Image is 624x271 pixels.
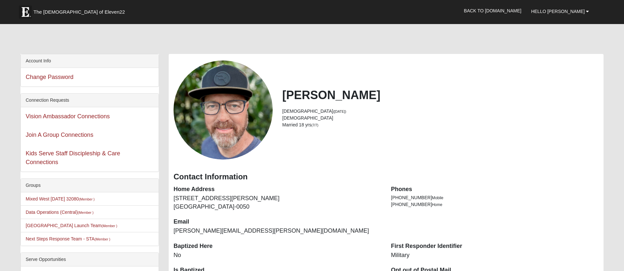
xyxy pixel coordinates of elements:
[174,194,381,211] dd: [STREET_ADDRESS][PERSON_NAME] [GEOGRAPHIC_DATA]-0050
[26,196,95,201] a: Mixed West [DATE] 32080(Member )
[333,110,346,113] small: ([DATE])
[26,223,117,228] a: [GEOGRAPHIC_DATA] Launch Team(Member )
[432,202,442,207] span: Home
[311,123,318,127] small: (7/7)
[101,224,117,228] small: (Member )
[95,237,110,241] small: (Member )
[26,236,110,241] a: Next Steps Response Team - STA(Member )
[174,227,381,235] dd: [PERSON_NAME][EMAIL_ADDRESS][PERSON_NAME][DOMAIN_NAME]
[391,185,599,194] dt: Phones
[26,150,120,165] a: Kids Serve Staff Discipleship & Care Connections
[531,9,585,14] span: Hello [PERSON_NAME]
[282,115,599,122] li: [DEMOGRAPHIC_DATA]
[174,218,381,226] dt: Email
[174,251,381,260] dd: No
[391,194,599,201] li: [PHONE_NUMBER]
[19,6,32,19] img: Eleven22 logo
[26,113,110,120] a: Vision Ambassador Connections
[26,132,93,138] a: Join A Group Connections
[174,185,381,194] dt: Home Address
[26,74,73,80] a: Change Password
[282,122,599,128] li: Married 18 yrs
[21,94,159,107] div: Connection Requests
[391,242,599,251] dt: First Responder Identifier
[174,242,381,251] dt: Baptized Here
[174,60,273,160] a: View Fullsize Photo
[78,211,93,214] small: (Member )
[282,88,599,102] h2: [PERSON_NAME]
[26,210,94,215] a: Data Operations (Central)(Member )
[33,9,125,15] span: The [DEMOGRAPHIC_DATA] of Eleven22
[21,253,159,266] div: Serve Opportunities
[432,196,443,200] span: Mobile
[282,108,599,115] li: [DEMOGRAPHIC_DATA]
[79,197,95,201] small: (Member )
[16,2,146,19] a: The [DEMOGRAPHIC_DATA] of Eleven22
[459,3,526,19] a: Back to [DOMAIN_NAME]
[391,201,599,208] li: [PHONE_NUMBER]
[21,54,159,68] div: Account Info
[391,251,599,260] dd: Military
[174,172,599,182] h3: Contact Information
[526,3,594,19] a: Hello [PERSON_NAME]
[21,179,159,192] div: Groups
